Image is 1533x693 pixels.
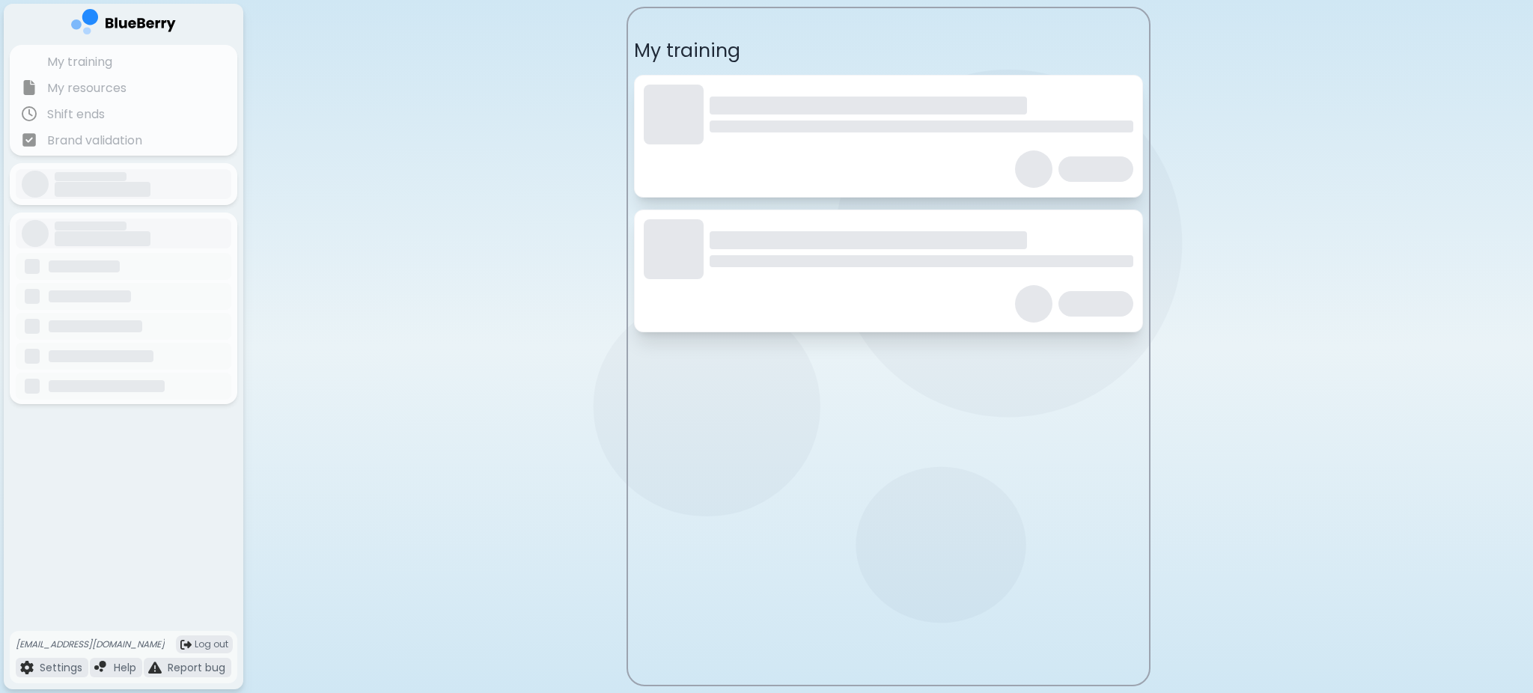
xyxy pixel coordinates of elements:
[22,106,37,121] img: file icon
[71,9,176,40] img: company logo
[94,661,108,674] img: file icon
[22,54,37,69] img: file icon
[634,38,1143,63] p: My training
[20,661,34,674] img: file icon
[148,661,162,674] img: file icon
[47,53,112,71] p: My training
[47,106,105,123] p: Shift ends
[180,639,192,650] img: logout
[22,132,37,147] img: file icon
[114,661,136,674] p: Help
[47,79,127,97] p: My resources
[40,661,82,674] p: Settings
[22,80,37,95] img: file icon
[168,661,225,674] p: Report bug
[195,638,228,650] span: Log out
[16,638,165,650] p: [EMAIL_ADDRESS][DOMAIN_NAME]
[47,132,142,150] p: Brand validation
